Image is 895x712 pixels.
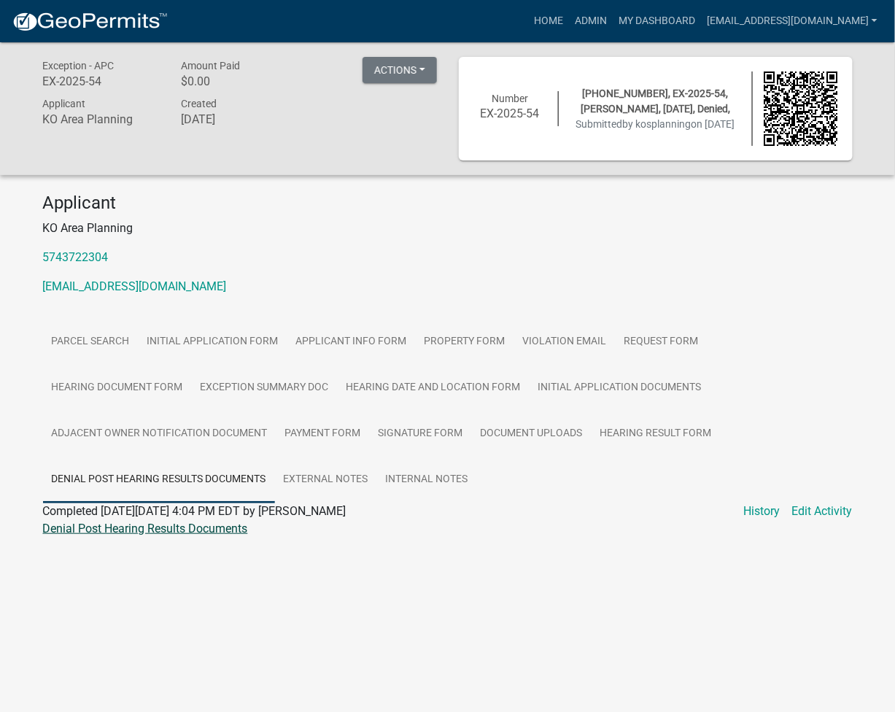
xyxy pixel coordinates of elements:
a: Internal Notes [377,457,477,503]
a: Initial Application Form [139,319,287,365]
button: Actions [363,57,437,83]
a: 5743722304 [43,250,109,264]
h6: EX-2025-54 [473,107,548,120]
a: Request Form [616,319,708,365]
a: Denial Post Hearing Results Documents [43,457,275,503]
a: History [744,503,780,520]
span: Amount Paid [181,60,240,71]
h6: [DATE] [181,112,298,126]
a: Parcel search [43,319,139,365]
a: Exception Summary Doc [192,365,338,411]
h6: EX-2025-54 [43,74,160,88]
a: Violation Email [514,319,616,365]
h6: $0.00 [181,74,298,88]
a: Denial Post Hearing Results Documents [43,522,248,535]
a: Applicant Info Form [287,319,416,365]
a: Hearing Result Form [592,411,721,457]
h4: Applicant [43,193,853,214]
a: Hearing Date and Location Form [338,365,530,411]
span: by kosplanning [623,118,691,130]
a: Edit Activity [792,503,853,520]
span: [PHONE_NUMBER], EX-2025-54, [PERSON_NAME], [DATE], Denied, [581,88,730,115]
span: Submitted on [DATE] [576,118,735,130]
a: My Dashboard [613,7,701,35]
a: Document Uploads [472,411,592,457]
a: Initial Application Documents [530,365,710,411]
span: Completed [DATE][DATE] 4:04 PM EDT by [PERSON_NAME] [43,504,346,518]
a: Adjacent Owner Notification Document [43,411,276,457]
span: Created [181,98,217,109]
h6: KO Area Planning [43,112,160,126]
a: Signature Form [370,411,472,457]
a: [EMAIL_ADDRESS][DOMAIN_NAME] [701,7,883,35]
a: Payment Form [276,411,370,457]
a: Home [528,7,569,35]
a: Admin [569,7,613,35]
span: Applicant [43,98,86,109]
img: QR code [764,71,838,146]
a: Property Form [416,319,514,365]
a: Hearing Document Form [43,365,192,411]
span: Exception - APC [43,60,115,71]
a: External Notes [275,457,377,503]
span: Number [492,93,528,104]
a: [EMAIL_ADDRESS][DOMAIN_NAME] [43,279,227,293]
p: KO Area Planning [43,220,853,237]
